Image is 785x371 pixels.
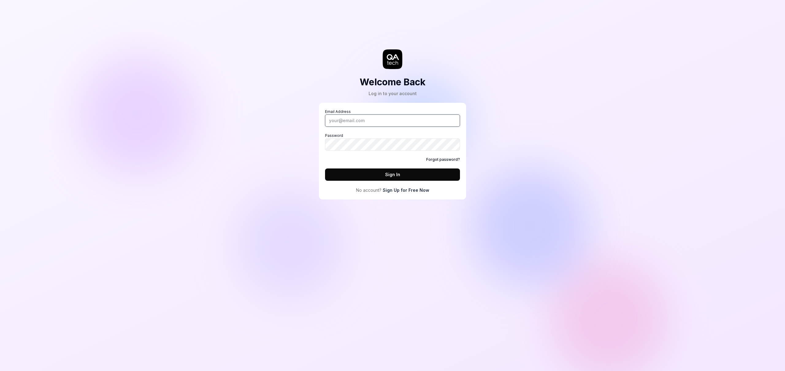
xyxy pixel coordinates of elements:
[356,187,381,193] span: No account?
[325,138,460,151] input: Password
[426,157,460,162] a: Forgot password?
[325,133,460,151] label: Password
[360,75,426,89] h2: Welcome Back
[360,90,426,97] div: Log in to your account
[325,109,460,127] label: Email Address
[383,187,429,193] a: Sign Up for Free Now
[325,168,460,181] button: Sign In
[325,114,460,127] input: Email Address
